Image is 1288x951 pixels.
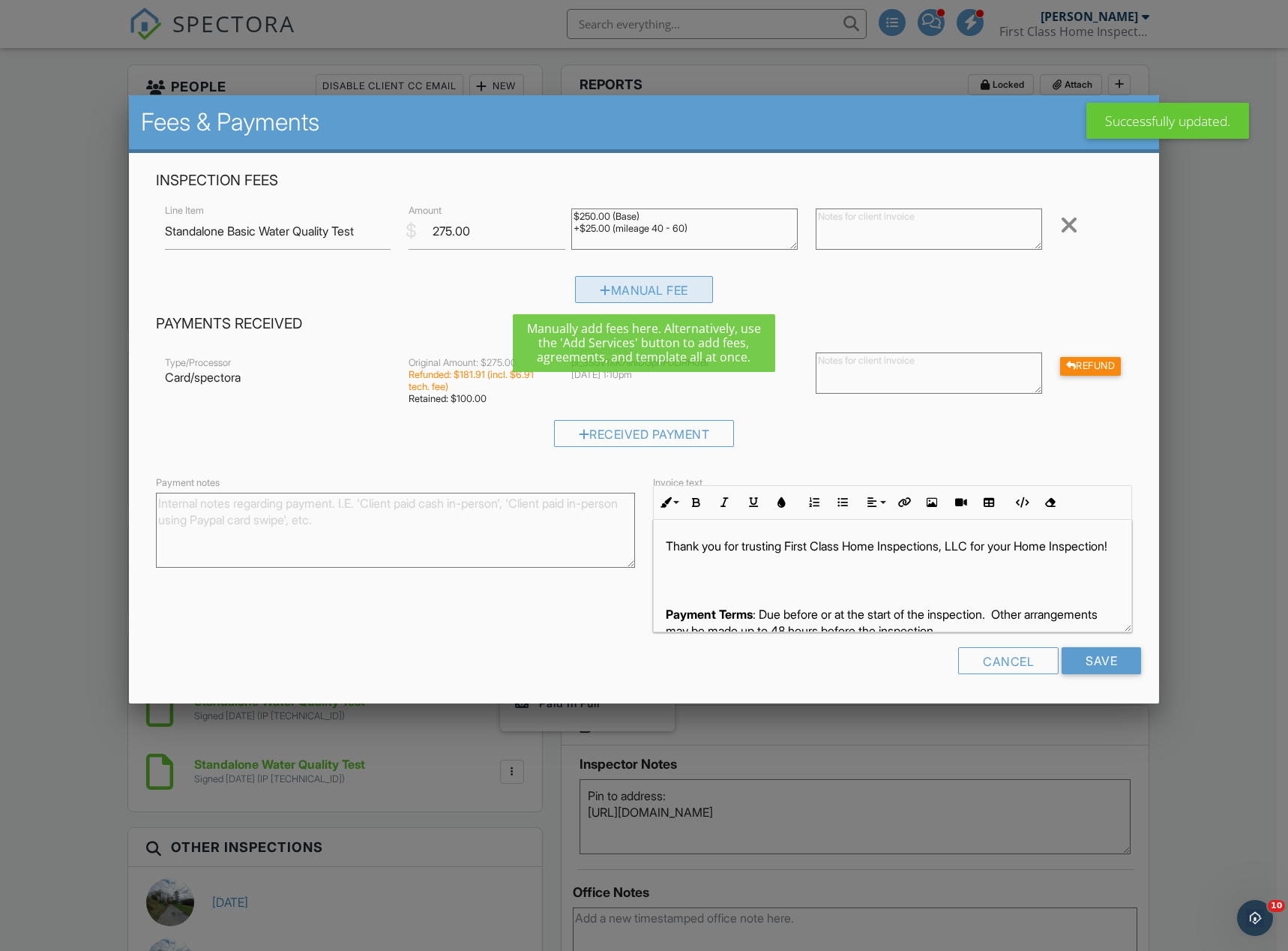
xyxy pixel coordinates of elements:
p: Thank you for trusting First Class Home Inspections, LLC for your Home Inspection! [666,538,1119,554]
button: Colors [768,488,796,517]
div: Cancel [958,647,1059,674]
div: Manual Fee [575,276,713,303]
button: Ordered List [800,488,828,517]
button: Align [861,488,889,517]
label: Payment notes [156,476,220,490]
button: Insert Table [975,488,1003,517]
div: Refunded: $181.91 (incl. $6.91 tech. fee) [409,369,553,393]
p: : Due before or at the start of the inspection. Other arrangements may be made up to 48 hours bef... [666,606,1119,640]
label: Line Item [165,204,204,217]
button: Code View [1007,488,1035,517]
span: 10 [1268,900,1285,912]
div: Type/Processor [165,357,391,369]
strong: Payment Terms [666,607,753,622]
div: [DATE] 1:10pm [571,369,798,381]
label: Invoice text [653,476,702,490]
div: Original Amount: $275.00 [409,357,553,369]
button: Bold (Ctrl+B) [682,488,711,517]
h2: Fees & Payments [141,107,1147,137]
label: Amount [409,204,442,217]
textarea: $250.00 (Base) +$25.00 (mileage 40 - 60) [571,208,798,250]
a: Refund [1060,358,1122,373]
input: Save [1062,647,1141,674]
h4: Payments Received [156,314,1132,334]
iframe: Intercom live chat [1237,900,1273,936]
div: Received Payment [554,420,735,447]
h4: Inspection Fees [156,171,1132,190]
button: Underline (Ctrl+U) [739,488,768,517]
div: $ [406,218,417,244]
button: Insert Link (Ctrl+K) [889,488,918,517]
button: Unordered List [828,488,857,517]
button: Clear Formatting [1035,488,1064,517]
button: Italic (Ctrl+I) [711,488,739,517]
button: Insert Image (Ctrl+P) [918,488,946,517]
button: Inline Style [654,488,682,517]
div: pi_3S5V1XK7snlDGpRF0LiRH0Br [571,357,798,369]
div: Successfully updated. [1086,103,1249,139]
button: Insert Video [946,488,975,517]
a: Received Payment [554,430,735,445]
p: Card/spectora [165,369,391,385]
div: Refund [1060,357,1122,376]
div: Retained: $100.00 [409,393,553,405]
a: Manual Fee [575,286,713,301]
div: Transaction ID [571,345,798,357]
